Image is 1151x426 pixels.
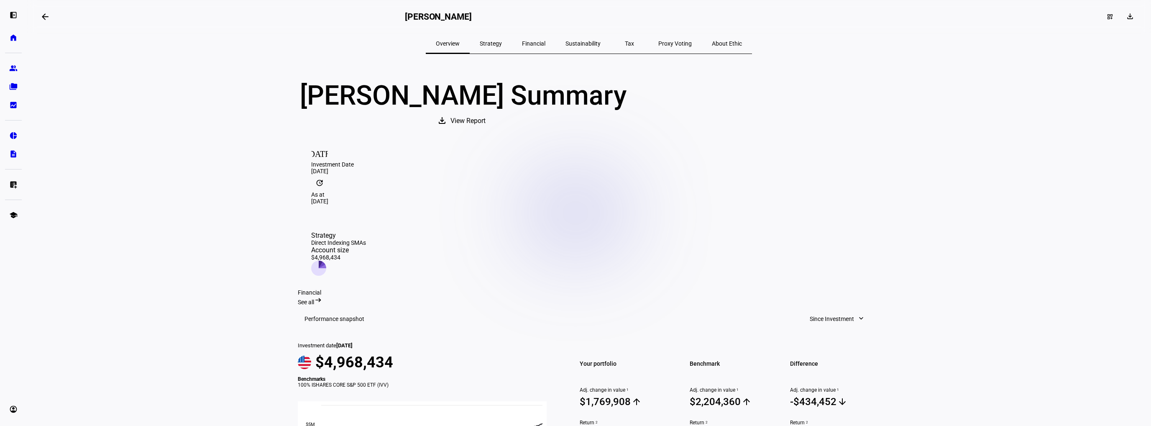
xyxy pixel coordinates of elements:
[311,161,867,168] div: Investment Date
[298,81,628,111] div: [PERSON_NAME] Summary
[9,64,18,72] eth-mat-symbol: group
[298,289,880,296] div: Financial
[580,358,670,370] span: Your portfolio
[5,97,22,113] a: bid_landscape
[857,314,865,323] mat-icon: expand_more
[810,311,854,327] span: Since Investment
[9,131,18,140] eth-mat-symbol: pie_chart
[5,60,22,77] a: group
[40,12,50,22] mat-icon: arrow_backwards
[311,246,366,254] div: Account size
[9,211,18,219] eth-mat-symbol: school
[9,33,18,42] eth-mat-symbol: home
[304,316,364,322] h3: Performance snapshot
[790,358,880,370] span: Difference
[565,41,601,46] span: Sustainability
[9,150,18,158] eth-mat-symbol: description
[9,180,18,189] eth-mat-symbol: list_alt_add
[311,175,328,191] mat-icon: update
[805,420,808,426] sup: 2
[436,41,460,46] span: Overview
[690,395,780,408] span: $2,204,360
[625,41,634,46] span: Tax
[311,254,366,261] div: $4,968,434
[790,395,880,408] span: -$434,452
[522,41,545,46] span: Financial
[1126,12,1134,21] mat-icon: download
[9,405,18,413] eth-mat-symbol: account_circle
[742,397,752,407] mat-icon: arrow_upward
[690,358,780,370] span: Benchmark
[790,420,880,426] span: Return
[336,342,353,349] span: [DATE]
[837,397,847,407] mat-icon: arrow_downward
[311,144,328,161] mat-icon: [DATE]
[480,41,502,46] span: Strategy
[594,420,598,426] sup: 2
[580,387,670,393] span: Adj. change in value
[790,387,880,393] span: Adj. change in value
[690,387,780,393] span: Adj. change in value
[311,231,366,239] div: Strategy
[5,29,22,46] a: home
[632,397,642,407] mat-icon: arrow_upward
[311,191,867,198] div: As at
[1107,13,1113,20] mat-icon: dashboard_customize
[625,387,629,393] sup: 1
[298,376,556,382] div: Benchmarks
[298,382,556,388] div: 100% ISHARES CORE S&P 500 ETF (IVV)
[9,101,18,109] eth-mat-symbol: bid_landscape
[429,111,497,131] button: View Report
[5,127,22,144] a: pie_chart
[5,146,22,162] a: description
[712,41,742,46] span: About Ethic
[405,12,472,22] h2: [PERSON_NAME]
[437,115,447,126] mat-icon: download
[9,11,18,19] eth-mat-symbol: left_panel_open
[311,239,366,246] div: Direct Indexing SMAs
[5,78,22,95] a: folder_copy
[580,420,670,426] span: Return
[314,296,322,304] mat-icon: arrow_right_alt
[298,342,556,349] div: Investment date
[9,82,18,91] eth-mat-symbol: folder_copy
[801,311,873,327] button: Since Investment
[836,387,839,393] sup: 1
[311,168,867,175] div: [DATE]
[580,396,631,408] div: $1,769,908
[735,387,739,393] sup: 1
[450,111,486,131] span: View Report
[311,198,867,205] div: [DATE]
[298,299,314,305] span: See all
[658,41,692,46] span: Proxy Voting
[315,354,393,371] span: $4,968,434
[690,420,780,426] span: Return
[704,420,708,426] sup: 2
